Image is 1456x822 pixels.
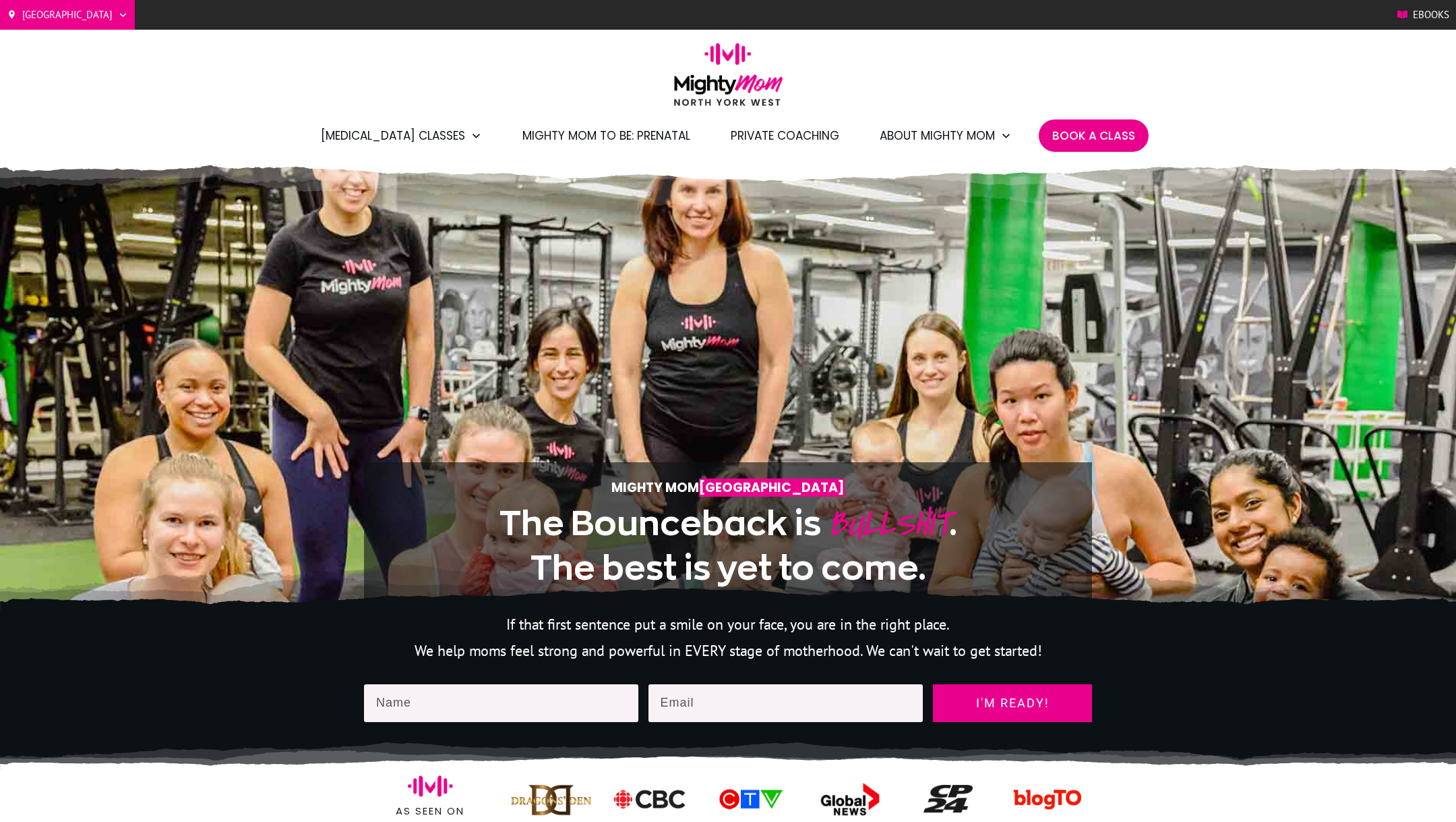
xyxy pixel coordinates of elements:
[506,615,950,634] span: If that first sentence put a smile on your face, you are in the right place.
[880,124,995,147] span: About Mighty Mom
[364,684,638,722] input: Name
[321,124,465,147] span: [MEDICAL_DATA] Classes
[923,785,973,813] img: ico-mighty-mom
[408,763,453,809] img: ico-mighty-mom
[804,781,893,817] img: ico-mighty-mom
[321,124,482,147] a: [MEDICAL_DATA] Classes
[880,124,1012,147] a: About Mighty Mom
[499,505,821,541] span: The Bounceback is
[611,786,690,812] img: ico-mighty-mom
[530,549,926,586] span: The best is yet to come.
[708,786,792,813] img: ico-mighty-mom
[1052,124,1135,147] a: Book A Class
[648,684,923,722] input: Email
[510,779,592,820] img: ico-mighty-mom
[405,500,1051,590] h1: .
[945,696,1080,710] span: I'm ready!
[522,124,690,147] a: Mighty Mom to Be: Prenatal
[828,499,949,549] span: BULLSHIT
[1413,5,1449,25] span: Ebooks
[415,641,1042,660] span: We help moms feel strong and powerful in EVERY stage of motherhood. We can't wait to get started!
[365,802,495,820] p: As seen on
[1397,5,1449,25] a: Ebooks
[699,478,845,497] span: [GEOGRAPHIC_DATA]
[933,684,1092,722] a: I'm ready!
[22,5,113,25] span: [GEOGRAPHIC_DATA]
[731,124,839,147] a: Private Coaching
[611,478,845,497] strong: Mighty Mom
[7,5,128,25] a: [GEOGRAPHIC_DATA]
